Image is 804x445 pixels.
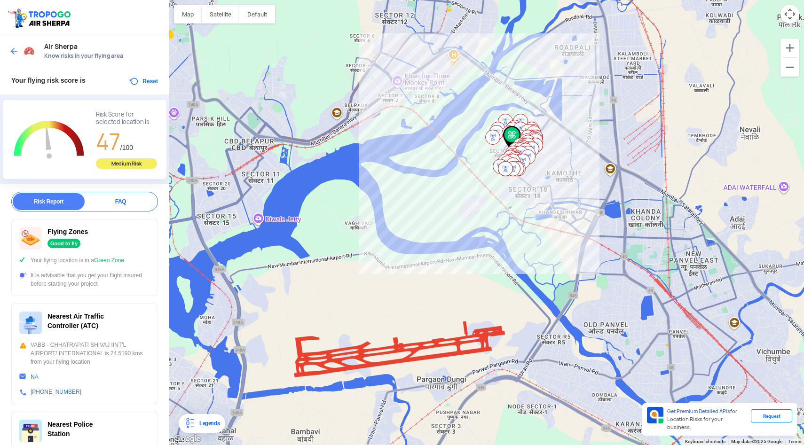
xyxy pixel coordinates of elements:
button: Map camera controls [780,5,799,23]
button: Reset [128,76,158,87]
div: Good to fly [47,239,80,248]
span: Map data ©2025 Google [731,439,782,444]
span: Flying Zones [47,228,88,235]
div: Your flying location is in a [19,256,150,265]
img: Risk Scores [24,45,35,56]
span: Know risks in your flying area [44,52,160,60]
button: Show street map [174,5,202,23]
span: /100 [120,144,133,151]
img: ic_police_station.svg [19,420,42,442]
div: VABB - CHHATRAPATI SHIVAJ IINT'L AIRPORT/ INTERNATIONAL is 24.5190 kms from your flying location [19,341,150,366]
img: Google [172,433,203,445]
a: NA [31,374,39,380]
img: ic_atc.svg [19,312,42,334]
div: Medium Risk [96,158,157,169]
span: Get Premium Detailed APIs [667,408,730,414]
button: Zoom in [780,39,799,57]
button: Zoom out [780,58,799,77]
span: Air Sherpa [44,43,160,50]
button: Keyboard shortcuts [685,438,725,445]
a: Terms [788,439,801,444]
span: Nearest Police Station [47,421,93,437]
img: Premium APIs [647,407,663,423]
g: Chart [10,111,88,170]
div: Risk Report [13,193,85,210]
div: Legends [196,418,220,429]
div: It is advisable that you get your flight insured before starting your project [19,271,150,288]
img: ic_nofly.svg [19,227,42,250]
a: [PHONE_NUMBER] [31,389,81,395]
span: Green Zone [94,257,124,264]
div: Request [751,409,792,422]
a: Open this area in Google Maps (opens a new window) [172,433,203,445]
div: Risk Score for selected location is [96,111,157,126]
span: 47 [96,127,120,156]
div: for Location Risks for your business. [663,407,751,432]
img: ic_tgdronemaps.svg [7,7,74,29]
img: Legends [184,418,196,429]
div: FAQ [85,193,157,210]
button: Show satellite imagery [202,5,239,23]
span: Your flying risk score is [11,77,86,84]
span: Nearest Air Traffic Controller (ATC) [47,312,104,329]
img: ic_arrow_back_blue.svg [9,47,19,56]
